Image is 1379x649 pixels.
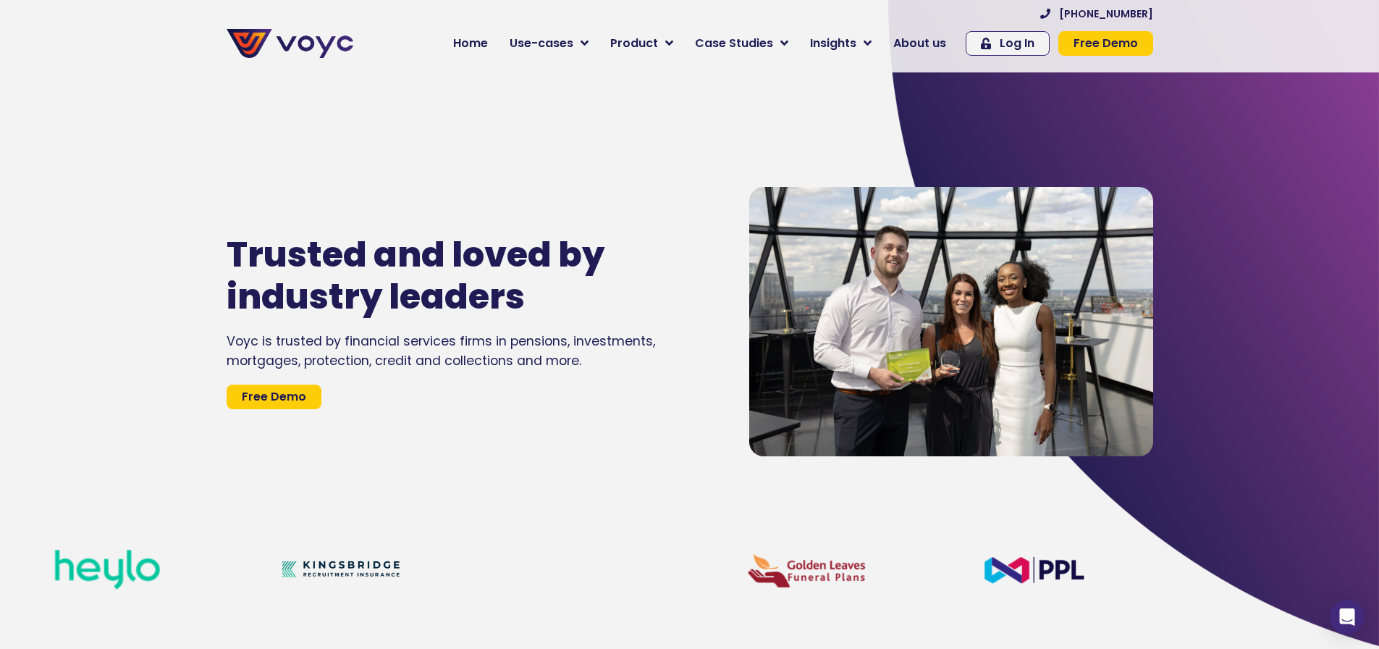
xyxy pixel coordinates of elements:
[684,29,799,58] a: Case Studies
[510,35,573,52] span: Use-cases
[227,234,662,317] h1: Trusted and loved by industry leaders
[966,31,1050,56] a: Log In
[242,391,306,403] span: Free Demo
[599,29,684,58] a: Product
[695,35,773,52] span: Case Studies
[1000,38,1034,49] span: Log In
[227,332,706,370] div: Voyc is trusted by financial services firms in pensions, investments, mortgages, protection, cred...
[882,29,957,58] a: About us
[1330,600,1365,635] div: Open Intercom Messenger
[810,35,856,52] span: Insights
[893,35,946,52] span: About us
[453,35,488,52] span: Home
[1074,38,1138,49] span: Free Demo
[1040,9,1153,19] a: [PHONE_NUMBER]
[227,385,321,409] a: Free Demo
[499,29,599,58] a: Use-cases
[610,35,658,52] span: Product
[442,29,499,58] a: Home
[799,29,882,58] a: Insights
[1058,31,1153,56] a: Free Demo
[227,29,353,58] img: voyc-full-logo
[1059,9,1153,19] span: [PHONE_NUMBER]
